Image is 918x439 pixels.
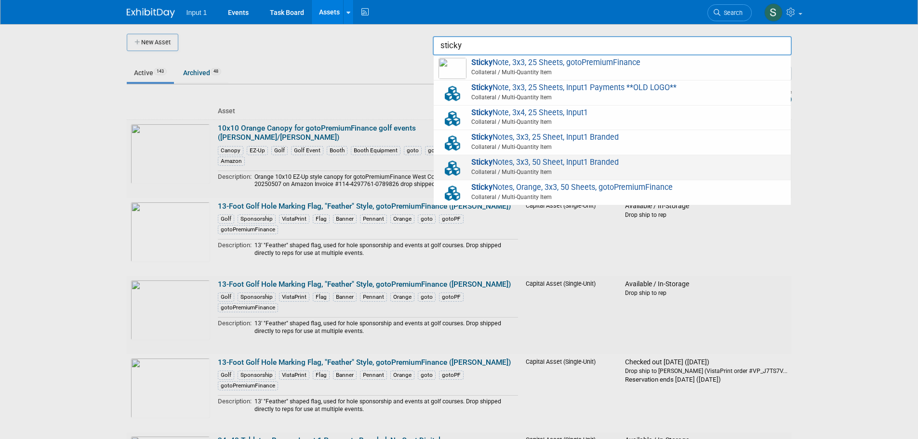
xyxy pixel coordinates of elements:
span: Search [720,9,743,16]
a: Search [707,4,752,21]
span: Input 1 [186,9,207,16]
span: Notes, Orange, 3x3, 50 Sheets, gotoPremiumFinance [439,183,786,202]
span: Note, 3x3, 25 Sheets, Input1 Payments **OLD LOGO** [439,83,786,103]
strong: Sticky [471,108,492,117]
img: Collateral-Icon-2.png [439,83,466,104]
img: Collateral-Icon-2.png [439,133,466,154]
strong: Sticky [471,83,492,92]
img: Collateral-Icon-2.png [439,183,466,204]
span: Note, 3x4, 25 Sheets, Input1 [439,108,786,128]
span: Collateral / Multi-Quantity Item [441,68,786,77]
strong: Sticky [471,133,492,142]
span: Note, 3x3, 25 Sheets, gotoPremiumFinance [439,58,786,78]
span: Notes, 3x3, 50 Sheet, Input1 Branded [439,158,786,177]
strong: Sticky [471,183,492,192]
span: Collateral / Multi-Quantity Item [441,143,786,151]
span: Collateral / Multi-Quantity Item [441,118,786,126]
span: Notes, 3x3, 25 Sheet, Input1 Branded [439,133,786,152]
input: search assets [433,36,792,55]
img: Susan Stout [764,3,783,22]
img: ExhibitDay [127,8,175,18]
span: Collateral / Multi-Quantity Item [441,93,786,102]
strong: Sticky [471,58,492,67]
strong: Sticky [471,158,492,167]
span: Collateral / Multi-Quantity Item [441,193,786,201]
span: Collateral / Multi-Quantity Item [441,168,786,176]
img: Collateral-Icon-2.png [439,108,466,129]
img: Collateral-Icon-2.png [439,158,466,179]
